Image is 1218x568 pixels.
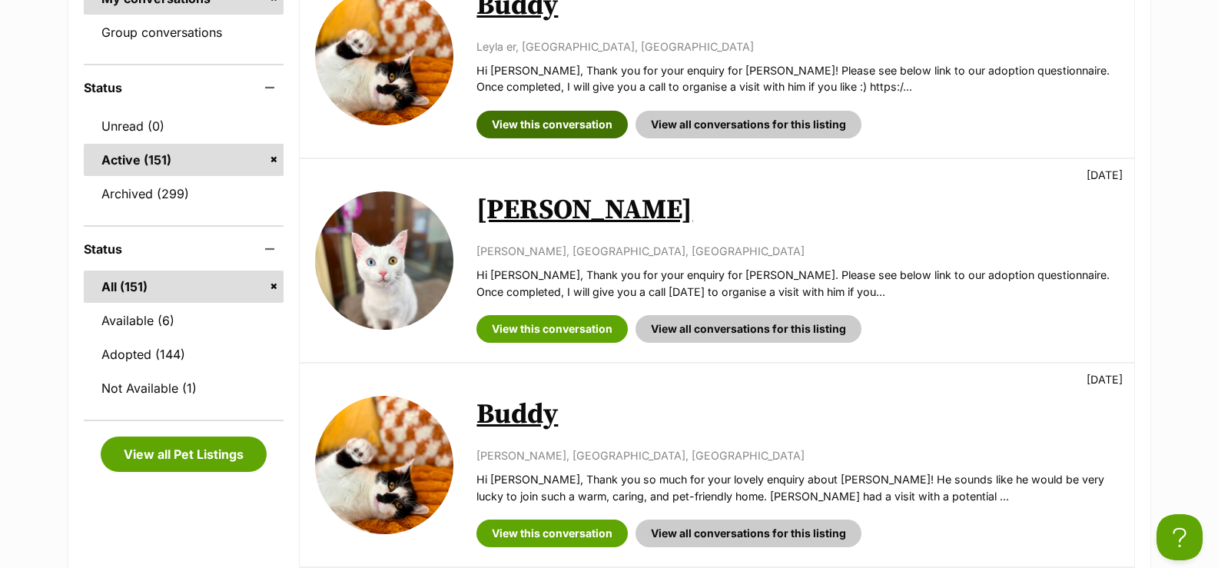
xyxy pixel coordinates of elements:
[84,242,284,256] header: Status
[84,81,284,95] header: Status
[476,397,558,432] a: Buddy
[476,193,692,228] a: [PERSON_NAME]
[636,520,861,547] a: View all conversations for this listing
[636,315,861,343] a: View all conversations for this listing
[476,62,1118,95] p: Hi [PERSON_NAME], Thank you for your enquiry for [PERSON_NAME]! Please see below link to our adop...
[315,396,453,534] img: Buddy
[84,304,284,337] a: Available (6)
[84,178,284,210] a: Archived (299)
[84,271,284,303] a: All (151)
[476,471,1118,504] p: Hi [PERSON_NAME], Thank you so much for your lovely enquiry about [PERSON_NAME]! He sounds like h...
[315,191,453,330] img: David Bowie
[84,16,284,48] a: Group conversations
[101,437,267,472] a: View all Pet Listings
[1087,371,1123,387] p: [DATE]
[476,447,1118,463] p: [PERSON_NAME], [GEOGRAPHIC_DATA], [GEOGRAPHIC_DATA]
[84,144,284,176] a: Active (151)
[84,338,284,370] a: Adopted (144)
[476,520,628,547] a: View this conversation
[476,243,1118,259] p: [PERSON_NAME], [GEOGRAPHIC_DATA], [GEOGRAPHIC_DATA]
[84,110,284,142] a: Unread (0)
[476,111,628,138] a: View this conversation
[1157,514,1203,560] iframe: Help Scout Beacon - Open
[84,372,284,404] a: Not Available (1)
[636,111,861,138] a: View all conversations for this listing
[1087,167,1123,183] p: [DATE]
[476,315,628,343] a: View this conversation
[476,38,1118,55] p: Leyla er, [GEOGRAPHIC_DATA], [GEOGRAPHIC_DATA]
[476,267,1118,300] p: Hi [PERSON_NAME], Thank you for your enquiry for [PERSON_NAME]. Please see below link to our adop...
